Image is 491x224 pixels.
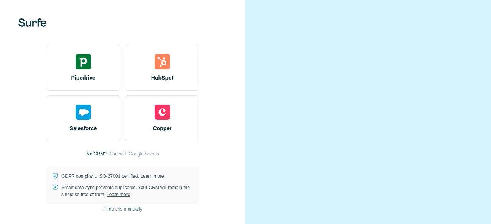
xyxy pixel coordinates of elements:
[61,173,164,180] p: GDPR compliant. ISO-27001 certified.
[107,192,130,197] a: Learn more
[76,54,91,69] img: pipedrive's logo
[76,105,91,120] img: salesforce's logo
[18,18,46,27] img: Surfe's logo
[61,184,193,198] p: Smart data sync prevents duplicates. Your CRM will remain the single source of truth.
[151,74,173,82] span: HubSpot
[86,150,107,157] p: No CRM?
[46,20,199,36] h1: Select your CRM
[155,105,170,120] img: copper's logo
[155,54,170,69] img: hubspot's logo
[153,124,172,132] span: Copper
[108,150,159,157] button: Start with Google Sheets
[103,206,142,213] span: I’ll do this manually
[140,173,164,179] a: Learn more
[71,74,95,82] span: Pipedrive
[70,124,97,132] span: Salesforce
[98,203,147,215] button: I’ll do this manually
